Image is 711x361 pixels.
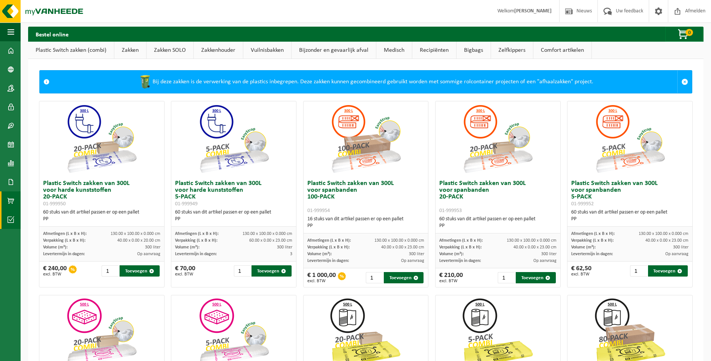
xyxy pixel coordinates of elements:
[571,232,615,236] span: Afmetingen (L x B x H):
[43,252,85,256] span: Levertermijn in dagen:
[28,42,114,59] a: Plastic Switch zakken (combi)
[175,216,292,223] div: PP
[376,42,412,59] a: Medisch
[639,232,689,236] span: 130.00 x 100.00 x 0.000 cm
[196,101,271,176] img: 01-999949
[102,265,119,277] input: 1
[234,265,251,277] input: 1
[43,180,160,207] h3: Plastic Switch zakken van 300L voor harde kunststoffen 20-PACK
[516,272,555,283] button: Toevoegen
[175,201,198,207] span: 01-999949
[328,101,403,176] img: 01-999954
[630,265,647,277] input: 1
[457,42,491,59] a: Bigbags
[571,201,594,207] span: 01-999952
[541,252,557,256] span: 300 liter
[145,245,160,250] span: 300 liter
[290,252,292,256] span: 3
[43,216,160,223] div: PP
[43,265,67,277] div: € 240,00
[251,265,291,277] button: Toevoegen
[439,259,481,263] span: Levertermijn in dagen:
[43,201,66,207] span: 01-999950
[571,216,689,223] div: PP
[53,71,677,93] div: Bij deze zakken is de verwerking van de plastics inbegrepen. Deze zakken kunnen gecombineerd gebr...
[491,42,533,59] a: Zelfkippers
[147,42,193,59] a: Zakken SOLO
[439,208,462,214] span: 01-999953
[686,29,693,36] span: 0
[571,272,591,277] span: excl. BTW
[366,272,383,283] input: 1
[175,238,217,243] span: Verpakking (L x B x H):
[137,252,160,256] span: Op aanvraag
[138,74,153,89] img: WB-0240-HPE-GN-50.png
[175,245,199,250] span: Volume (m³):
[665,252,689,256] span: Op aanvraag
[120,265,159,277] button: Toevoegen
[439,180,557,214] h3: Plastic Switch zakken van 300L voor spanbanden 20-PACK
[571,209,689,223] div: 60 stuks van dit artikel passen er op een pallet
[439,238,483,243] span: Afmetingen (L x B x H):
[507,238,557,243] span: 130.00 x 100.00 x 0.000 cm
[175,265,195,277] div: € 70,00
[533,42,591,59] a: Comfort artikelen
[571,245,596,250] span: Volume (m³):
[175,252,217,256] span: Levertermijn in dagen:
[175,180,292,207] h3: Plastic Switch zakken van 300L voor harde kunststoffen 5-PACK
[593,101,668,176] img: 01-999952
[439,216,557,229] div: 60 stuks van dit artikel passen er op een pallet
[381,245,424,250] span: 40.00 x 0.00 x 23.00 cm
[114,42,146,59] a: Zakken
[242,232,292,236] span: 130.00 x 100.00 x 0.000 cm
[384,272,424,283] button: Toevoegen
[514,8,552,14] strong: [PERSON_NAME]
[277,245,292,250] span: 300 liter
[307,259,349,263] span: Levertermijn in dagen:
[292,42,376,59] a: Bijzonder en gevaarlijk afval
[175,272,195,277] span: excl. BTW
[439,223,557,229] div: PP
[439,252,464,256] span: Volume (m³):
[111,232,160,236] span: 130.00 x 100.00 x 0.000 cm
[533,259,557,263] span: Op aanvraag
[648,265,688,277] button: Toevoegen
[307,238,351,243] span: Afmetingen (L x B x H):
[571,252,613,256] span: Levertermijn in dagen:
[571,265,591,277] div: € 62,50
[571,238,614,243] span: Verpakking (L x B x H):
[307,223,425,229] div: PP
[677,71,692,93] a: Sluit melding
[673,245,689,250] span: 300 liter
[28,27,76,41] h2: Bestel online
[307,180,425,214] h3: Plastic Switch zakken van 300L voor spanbanden 100-PACK
[307,245,350,250] span: Verpakking (L x B x H):
[307,216,425,229] div: 16 stuks van dit artikel passen er op een pallet
[43,209,160,223] div: 60 stuks van dit artikel passen er op een pallet
[409,252,424,256] span: 300 liter
[175,232,219,236] span: Afmetingen (L x B x H):
[412,42,456,59] a: Recipiënten
[460,101,535,176] img: 01-999953
[645,238,689,243] span: 40.00 x 0.00 x 23.00 cm
[439,272,463,283] div: € 210,00
[249,238,292,243] span: 60.00 x 0.00 x 23.00 cm
[307,208,330,214] span: 01-999954
[439,245,482,250] span: Verpakking (L x B x H):
[307,252,332,256] span: Volume (m³):
[401,259,424,263] span: Op aanvraag
[439,279,463,283] span: excl. BTW
[513,245,557,250] span: 40.00 x 0.00 x 23.00 cm
[43,238,85,243] span: Verpakking (L x B x H):
[43,245,67,250] span: Volume (m³):
[64,101,139,176] img: 01-999950
[571,180,689,207] h3: Plastic Switch zakken van 300L voor spanbanden 5-PACK
[307,279,336,283] span: excl. BTW
[117,238,160,243] span: 40.00 x 0.00 x 20.00 cm
[194,42,243,59] a: Zakkenhouder
[307,272,336,283] div: € 1 000,00
[665,27,703,42] button: 0
[43,232,87,236] span: Afmetingen (L x B x H):
[374,238,424,243] span: 130.00 x 100.00 x 0.000 cm
[498,272,515,283] input: 1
